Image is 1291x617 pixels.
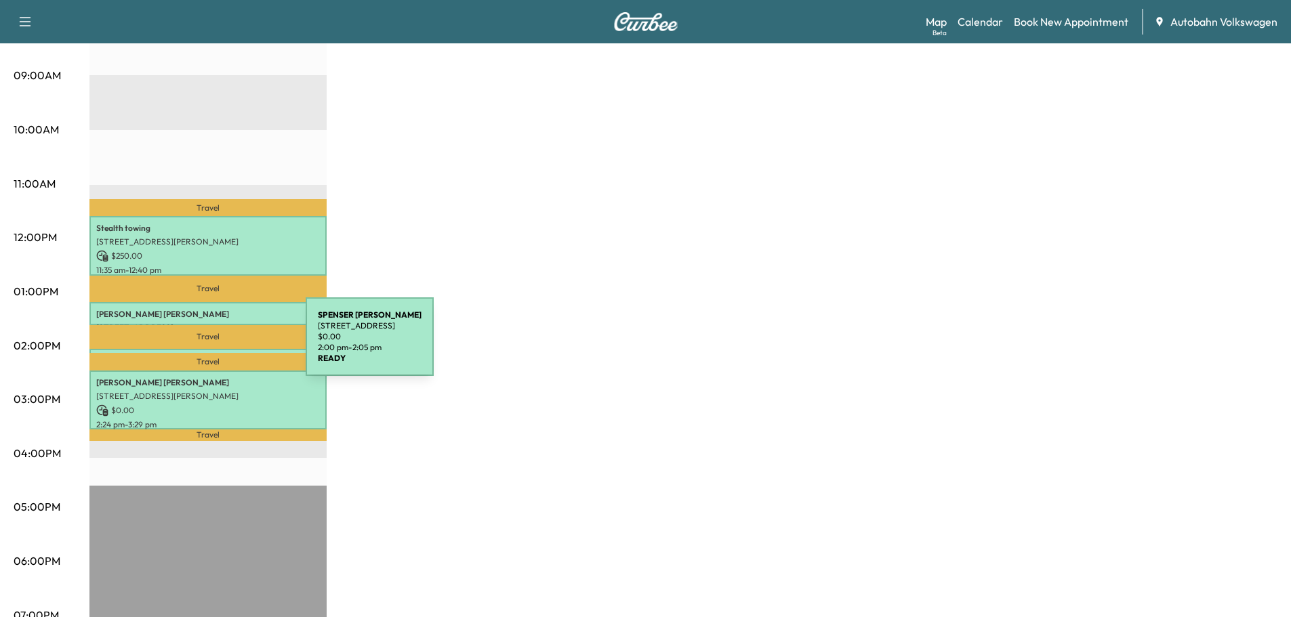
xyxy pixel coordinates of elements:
p: 10:00AM [14,121,59,137]
div: Beta [933,28,947,38]
p: 04:00PM [14,445,61,461]
p: 06:00PM [14,553,60,569]
p: 09:00AM [14,67,61,83]
p: 02:00PM [14,337,60,354]
p: $ 250.00 [96,250,320,262]
p: 01:00PM [14,283,58,299]
span: Autobahn Volkswagen [1170,14,1277,30]
p: [STREET_ADDRESS] [96,322,320,333]
a: MapBeta [926,14,947,30]
p: [STREET_ADDRESS][PERSON_NAME] [96,391,320,402]
a: Calendar [958,14,1003,30]
p: Travel [89,325,327,349]
p: 2:00 pm - 2:05 pm [318,342,422,353]
p: 11:00AM [14,175,56,192]
p: [STREET_ADDRESS] [318,320,422,331]
b: SPENSER [PERSON_NAME] [318,310,422,320]
p: 05:00PM [14,498,60,515]
p: 11:35 am - 12:40 pm [96,265,320,276]
p: 2:24 pm - 3:29 pm [96,419,320,430]
img: Curbee Logo [613,12,678,31]
p: Travel [89,353,327,370]
p: 12:00PM [14,229,57,245]
a: Book New Appointment [1014,14,1128,30]
p: Travel [89,276,327,302]
b: READY [318,353,346,363]
p: 03:00PM [14,391,60,407]
p: [PERSON_NAME] [PERSON_NAME] [96,377,320,388]
p: $ 0.00 [318,331,422,342]
p: Travel [89,199,327,217]
p: [STREET_ADDRESS][PERSON_NAME] [96,236,320,247]
p: Travel [89,429,327,440]
p: [PERSON_NAME] [PERSON_NAME] [96,309,320,320]
p: Stealth towing [96,223,320,234]
p: $ 0.00 [96,404,320,417]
